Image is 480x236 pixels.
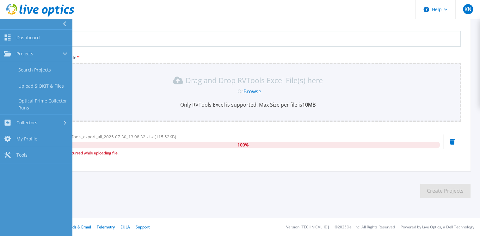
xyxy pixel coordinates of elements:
a: EULA [120,224,130,230]
a: Browse [243,88,261,95]
span: Projects [16,51,33,57]
span: Dashboard [16,35,40,40]
span: Or [237,88,243,95]
span: MaxCasino_RVTools_export_all_2025-07-30_13.08.32.xlsx (115.52KB) [43,134,176,140]
span: KN [464,7,471,12]
div: Unexpected error occurred while uploading file. [35,150,440,156]
span: Tools [16,152,28,158]
p: Drag and Drop RVTools Excel File(s) here [186,77,323,84]
p: Upload RV Tools file [35,55,461,60]
span: 100 % [237,142,248,148]
b: 10MB [302,101,316,108]
p: Only RVTools Excel is supported, Max Size per file is [39,101,457,108]
button: Create Projects [420,184,471,198]
div: Drag and Drop RVTools Excel File(s) here OrBrowseOnly RVTools Excel is supported, Max Size per fi... [39,75,457,108]
span: Collectors [16,120,37,126]
li: Version: [TECHNICAL_ID] [286,225,329,229]
a: Ads & Email [70,224,91,230]
input: Enter Project Name [35,31,461,47]
a: Support [136,224,150,230]
a: Telemetry [97,224,115,230]
span: My Profile [16,136,37,142]
li: Powered by Live Optics, a Dell Technology [401,225,474,229]
li: © 2025 Dell Inc. All Rights Reserved [335,225,395,229]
